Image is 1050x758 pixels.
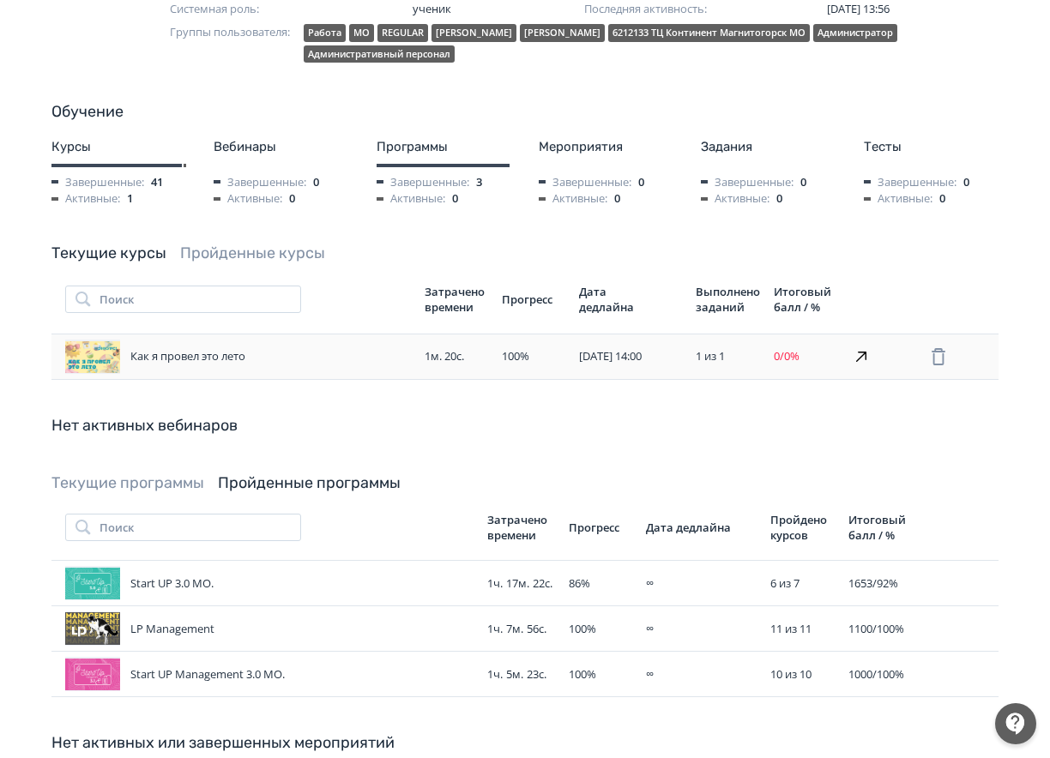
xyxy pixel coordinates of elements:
[170,24,297,66] span: Группы пользователя:
[608,24,810,42] div: 6212133 ТЦ Континент Магнитогорск МО
[579,284,639,315] div: Дата дедлайна
[431,24,516,42] div: [PERSON_NAME]
[696,348,725,364] span: 1 из 1
[848,512,914,543] div: Итоговый балл / %
[487,666,503,682] span: 1ч.
[502,348,529,364] span: 100 %
[425,348,442,364] span: 1м.
[584,1,756,18] span: Последняя активность:
[65,657,474,691] div: Start UP Management 3.0 МО.
[218,473,401,492] a: Пройденные программы
[638,174,644,191] span: 0
[51,190,120,208] span: Активные:
[51,100,999,123] div: Обучение
[487,575,503,591] span: 1ч.
[520,24,605,42] div: [PERSON_NAME]
[506,666,523,682] span: 5м.
[127,190,133,208] span: 1
[813,24,897,42] div: Администратор
[377,174,469,191] span: Завершенные:
[848,666,904,682] span: 1000 / 100 %
[569,621,596,636] span: 100 %
[51,473,204,492] a: Текущие программы
[864,137,999,157] div: Тесты
[527,666,546,682] span: 23с.
[65,611,474,646] div: LP Management
[51,244,166,262] a: Текущие курсы
[827,1,890,16] span: [DATE] 13:56
[770,621,812,636] span: 11 из 11
[313,174,319,191] span: 0
[539,137,673,157] div: Мероприятия
[151,174,163,191] span: 41
[452,190,458,208] span: 0
[487,621,503,636] span: 1ч.
[646,666,757,683] div: ∞
[774,284,837,315] div: Итоговый балл / %
[214,137,348,157] div: Вебинары
[506,575,529,591] span: 17м.
[770,512,836,543] div: Пройдено курсов
[539,190,607,208] span: Активные:
[701,137,836,157] div: Задания
[527,621,546,636] span: 56с.
[776,190,782,208] span: 0
[51,137,186,157] div: Курсы
[939,190,945,208] span: 0
[444,348,464,364] span: 20с.
[701,174,794,191] span: Завершенные:
[864,174,956,191] span: Завершенные:
[377,137,511,157] div: Программы
[848,621,904,636] span: 1100 / 100 %
[377,190,445,208] span: Активные:
[533,575,552,591] span: 22с.
[646,575,757,593] div: ∞
[51,174,144,191] span: Завершенные:
[65,566,474,600] div: Start UP 3.0 МО.
[579,348,642,364] span: [DATE] 14:00
[696,284,760,315] div: Выполнено заданий
[614,190,620,208] span: 0
[569,575,590,591] span: 86 %
[289,190,295,208] span: 0
[51,414,999,437] div: Нет активных вебинаров
[569,520,632,535] div: Прогресс
[487,512,555,543] div: Затрачено времени
[848,575,898,591] span: 1653 / 92 %
[506,621,523,636] span: 7м.
[963,174,969,191] span: 0
[304,24,346,42] div: Работа
[539,174,631,191] span: Завершенные:
[864,190,932,208] span: Активные:
[377,24,428,42] div: REGULAR
[800,174,806,191] span: 0
[170,1,341,18] span: Системная роль:
[413,1,584,18] span: ученик
[349,24,374,42] div: МО
[770,666,812,682] span: 10 из 10
[646,520,757,535] div: Дата дедлайна
[502,292,565,307] div: Прогресс
[646,621,757,638] div: ∞
[51,731,999,755] div: Нет активных или завершенных мероприятий
[476,174,482,191] span: 3
[701,190,769,208] span: Активные:
[770,575,800,591] span: 6 из 7
[425,284,488,315] div: Затрачено времени
[65,340,411,374] div: Как я провел это лето
[569,666,596,682] span: 100 %
[180,244,325,262] a: Пройденные курсы
[304,45,455,63] div: Административный персонал
[214,174,306,191] span: Завершенные:
[214,190,282,208] span: Активные:
[774,348,800,364] span: 0 / 0 %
